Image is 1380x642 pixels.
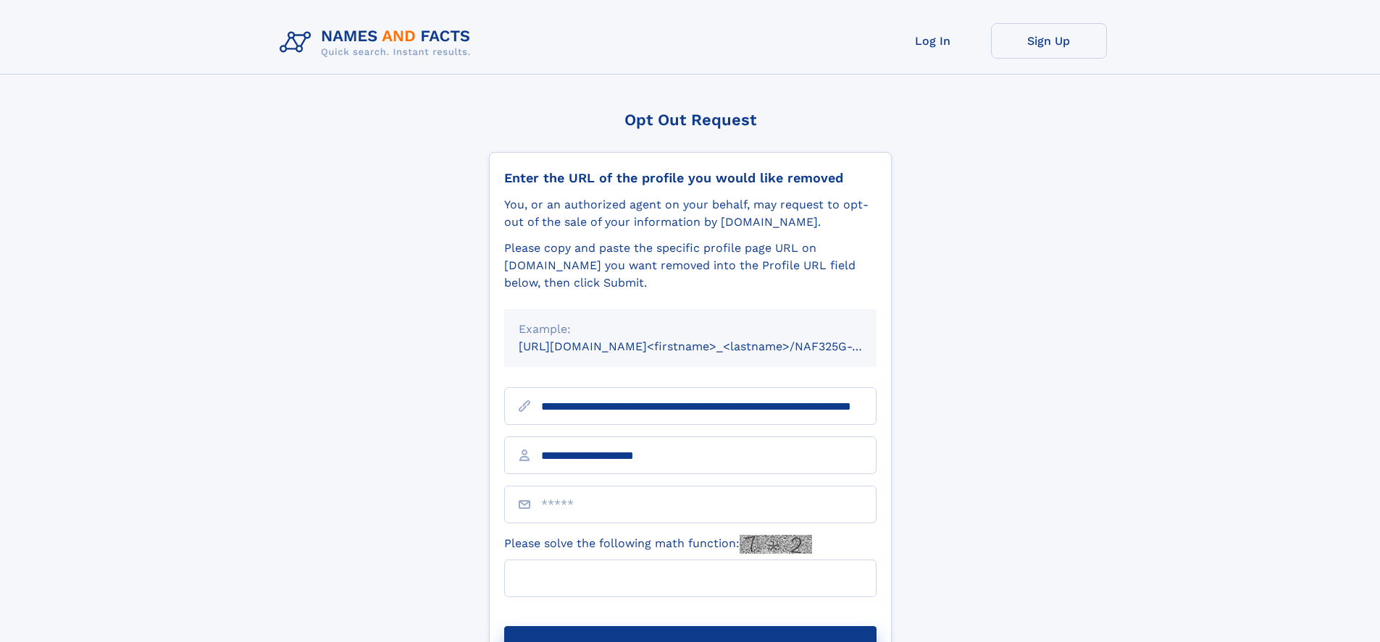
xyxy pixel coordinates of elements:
[519,339,904,353] small: [URL][DOMAIN_NAME]<firstname>_<lastname>/NAF325G-xxxxxxxx
[274,23,482,62] img: Logo Names and Facts
[875,23,991,59] a: Log In
[504,535,812,554] label: Please solve the following math function:
[991,23,1107,59] a: Sign Up
[504,170,877,186] div: Enter the URL of the profile you would like removed
[504,196,877,231] div: You, or an authorized agent on your behalf, may request to opt-out of the sale of your informatio...
[489,111,892,129] div: Opt Out Request
[519,321,862,338] div: Example:
[504,240,877,292] div: Please copy and paste the specific profile page URL on [DOMAIN_NAME] you want removed into the Pr...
